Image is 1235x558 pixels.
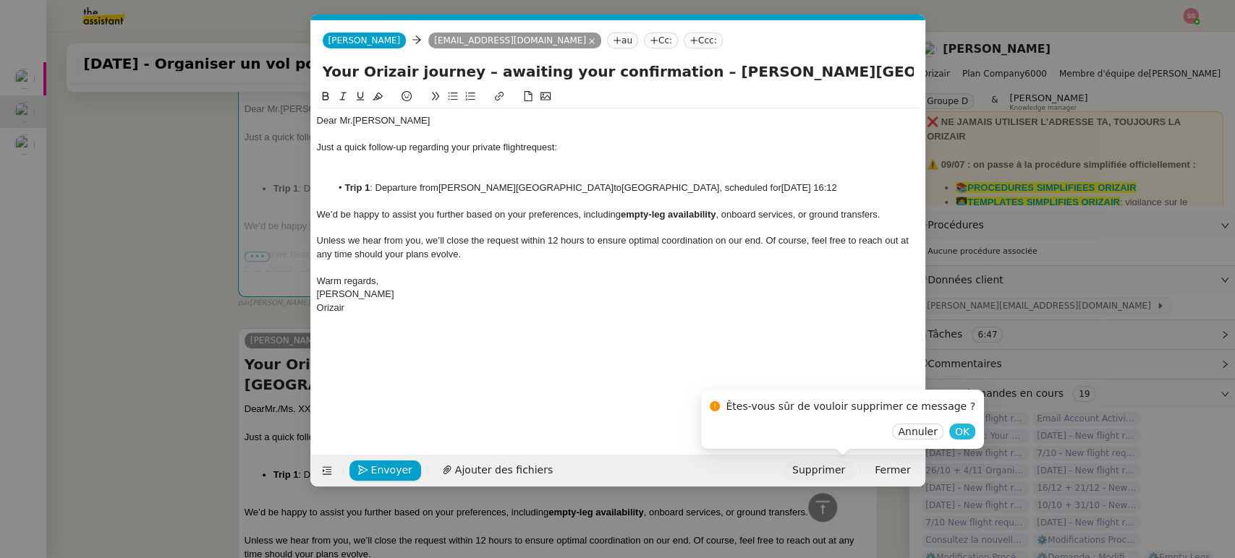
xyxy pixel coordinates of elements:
span: [GEOGRAPHIC_DATA] [621,182,719,193]
span: Envoyer [371,462,412,478]
button: Fermer [866,460,919,481]
span: Orizair [317,302,344,313]
input: Subject [323,61,914,82]
button: Annuler [892,424,943,439]
span: [DATE] 16:12 [781,182,837,193]
nz-tag: Cc: [644,33,678,48]
button: OK [949,424,975,439]
strong: empty-leg availability [621,209,716,220]
span: Warm regards, [317,275,378,286]
strong: Trip 1 [344,182,370,193]
span: [PERSON_NAME][GEOGRAPHIC_DATA] [438,182,614,193]
span: [PERSON_NAME] [317,288,394,299]
span: Ajouter des fichiers [455,462,553,478]
div: request: [317,141,920,154]
span: [PERSON_NAME] [328,35,401,46]
span: , onboard services, or ground transfers. [716,209,880,220]
button: Envoyer [349,460,421,481]
button: Ajouter des fichiers [433,460,561,481]
span: Supprimer [792,462,845,478]
span: Just a quick follow-up regarding your private flight [317,142,523,153]
div: Dear Mr. [317,114,920,127]
span: [PERSON_NAME] [352,115,430,126]
span: We’d be happy to assist you further based on your preferences, including [317,209,621,220]
li: : Departure from to , scheduled for [331,181,920,194]
nz-tag: Ccc: [684,33,723,48]
span: Unless we hear from you, we’ll close the request within 12 hours to ensure optimal coordination o... [317,235,912,259]
nz-tag: [EMAIL_ADDRESS][DOMAIN_NAME] [428,33,601,48]
button: Supprimer [784,460,854,481]
div: Êtes-vous sûr de vouloir supprimer ce message ? [726,398,975,415]
span: OK [955,424,969,439]
span: Annuler [898,424,937,439]
span: Fermer [875,462,910,478]
nz-tag: au [607,33,638,48]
